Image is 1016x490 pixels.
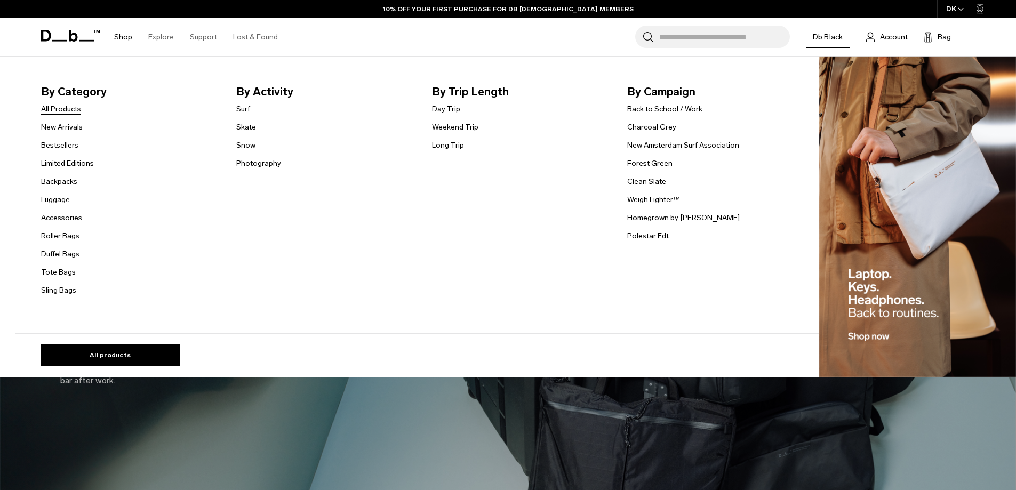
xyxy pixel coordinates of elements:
a: Accessories [41,212,82,223]
a: New Arrivals [41,122,83,133]
a: Support [190,18,217,56]
a: Back to School / Work [627,103,702,115]
a: Duffel Bags [41,248,79,260]
a: Polestar Edt. [627,230,670,242]
a: Skate [236,122,256,133]
span: By Trip Length [432,83,611,100]
a: Shop [114,18,132,56]
a: All Products [41,103,81,115]
a: Charcoal Grey [627,122,676,133]
a: Long Trip [432,140,464,151]
a: New Amsterdam Surf Association [627,140,739,151]
span: By Campaign [627,83,806,100]
a: Roller Bags [41,230,79,242]
a: Day Trip [432,103,460,115]
a: Forest Green [627,158,673,169]
a: Bestsellers [41,140,78,151]
a: Backpacks [41,176,77,187]
a: Clean Slate [627,176,666,187]
span: Bag [938,31,951,43]
a: Tote Bags [41,267,76,278]
a: Explore [148,18,174,56]
a: Sling Bags [41,285,76,296]
a: Limited Editions [41,158,94,169]
a: Surf [236,103,250,115]
a: Luggage [41,194,70,205]
a: Snow [236,140,255,151]
a: Homegrown by [PERSON_NAME] [627,212,740,223]
a: Weekend Trip [432,122,478,133]
a: All products [41,344,180,366]
span: By Activity [236,83,415,100]
span: By Category [41,83,220,100]
a: Db Black [806,26,850,48]
a: Lost & Found [233,18,278,56]
nav: Main Navigation [106,18,286,56]
span: Account [880,31,908,43]
button: Bag [924,30,951,43]
a: Photography [236,158,281,169]
a: 10% OFF YOUR FIRST PURCHASE FOR DB [DEMOGRAPHIC_DATA] MEMBERS [383,4,634,14]
a: Account [866,30,908,43]
a: Weigh Lighter™ [627,194,680,205]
